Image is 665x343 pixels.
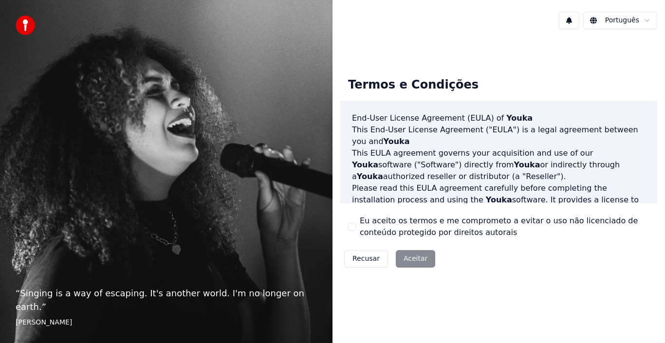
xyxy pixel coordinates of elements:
footer: [PERSON_NAME] [16,318,317,327]
p: This EULA agreement governs your acquisition and use of our software ("Software") directly from o... [352,147,646,182]
span: Youka [384,137,410,146]
button: Recusar [344,250,388,268]
span: Youka [352,160,378,169]
h3: End-User License Agreement (EULA) of [352,112,646,124]
span: Youka [486,195,512,204]
p: “ Singing is a way of escaping. It's another world. I'm no longer on earth. ” [16,287,317,314]
span: Youka [357,172,383,181]
p: Please read this EULA agreement carefully before completing the installation process and using th... [352,182,646,229]
p: This End-User License Agreement ("EULA") is a legal agreement between you and [352,124,646,147]
span: Youka [506,113,533,123]
span: Youka [514,160,540,169]
div: Termos e Condições [340,70,486,101]
img: youka [16,16,35,35]
label: Eu aceito os termos e me comprometo a evitar o uso não licenciado de conteúdo protegido por direi... [360,215,649,238]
